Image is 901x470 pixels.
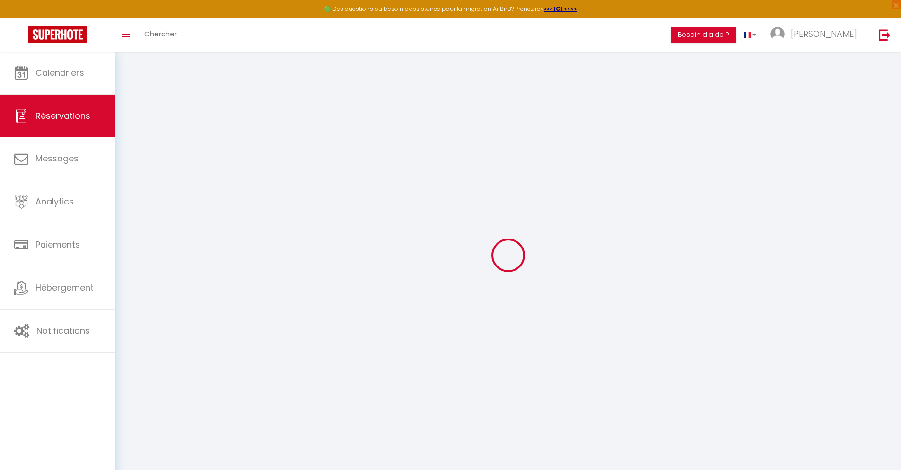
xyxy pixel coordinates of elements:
[137,18,184,52] a: Chercher
[28,26,87,43] img: Super Booking
[35,67,84,79] span: Calendriers
[763,18,869,52] a: ... [PERSON_NAME]
[35,282,94,293] span: Hébergement
[35,239,80,250] span: Paiements
[35,195,74,207] span: Analytics
[791,28,857,40] span: [PERSON_NAME]
[544,5,577,13] a: >>> ICI <<<<
[879,29,891,41] img: logout
[144,29,177,39] span: Chercher
[35,110,90,122] span: Réservations
[36,325,90,337] span: Notifications
[671,27,736,43] button: Besoin d'aide ?
[770,27,785,41] img: ...
[35,152,79,164] span: Messages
